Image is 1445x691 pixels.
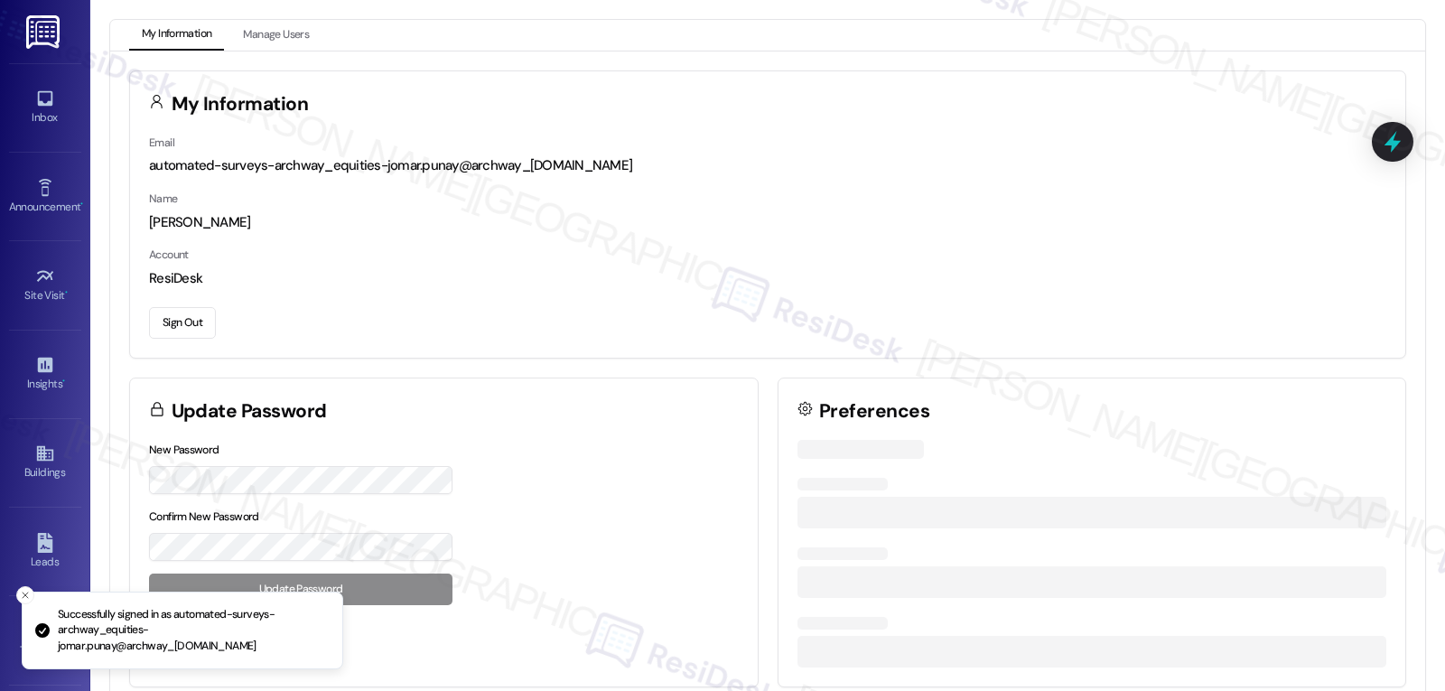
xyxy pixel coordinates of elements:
[65,286,68,299] span: •
[16,586,34,604] button: Close toast
[9,438,81,487] a: Buildings
[58,607,328,655] p: Successfully signed in as automated-surveys-archway_equities-jomar.punay@archway_[DOMAIN_NAME]
[230,20,322,51] button: Manage Users
[149,156,1386,175] div: automated-surveys-archway_equities-jomar.punay@archway_[DOMAIN_NAME]
[129,20,224,51] button: My Information
[9,528,81,576] a: Leads
[9,616,81,665] a: Templates •
[149,443,219,457] label: New Password
[819,402,929,421] h3: Preferences
[149,247,189,262] label: Account
[80,198,83,210] span: •
[149,269,1386,288] div: ResiDesk
[9,350,81,398] a: Insights •
[26,15,63,49] img: ResiDesk Logo
[172,402,327,421] h3: Update Password
[149,135,174,150] label: Email
[149,307,216,339] button: Sign Out
[9,83,81,132] a: Inbox
[149,191,178,206] label: Name
[62,375,65,388] span: •
[172,95,309,114] h3: My Information
[149,213,1386,232] div: [PERSON_NAME]
[149,509,259,524] label: Confirm New Password
[9,261,81,310] a: Site Visit •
